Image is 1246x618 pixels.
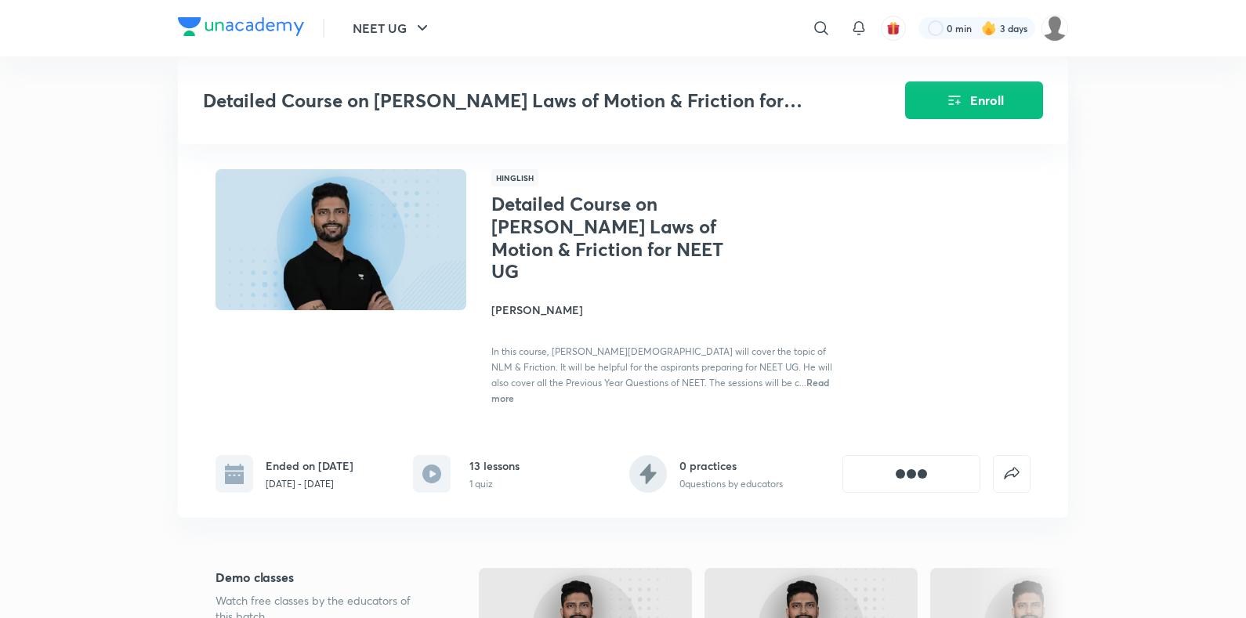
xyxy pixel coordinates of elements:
img: streak [981,20,997,36]
button: avatar [881,16,906,41]
img: Thumbnail [213,168,469,312]
h3: Detailed Course on [PERSON_NAME] Laws of Motion & Friction for NEET UG [203,89,817,112]
img: ANSHITA AGRAWAL [1041,15,1068,42]
h4: [PERSON_NAME] [491,302,842,318]
h1: Detailed Course on [PERSON_NAME] Laws of Motion & Friction for NEET UG [491,193,748,283]
img: avatar [886,21,900,35]
span: In this course, [PERSON_NAME][DEMOGRAPHIC_DATA] will cover the topic of NLM & Friction. It will b... [491,345,832,389]
button: false [993,455,1030,493]
h6: Ended on [DATE] [266,457,353,474]
p: 0 questions by educators [679,477,783,491]
h6: 13 lessons [469,457,520,474]
p: 1 quiz [469,477,520,491]
button: NEET UG [343,13,441,44]
h6: 0 practices [679,457,783,474]
button: [object Object] [842,455,980,493]
p: [DATE] - [DATE] [266,477,353,491]
a: Company Logo [178,17,304,40]
h5: Demo classes [216,568,429,587]
img: Company Logo [178,17,304,36]
span: Hinglish [491,169,538,186]
button: Enroll [905,81,1043,119]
